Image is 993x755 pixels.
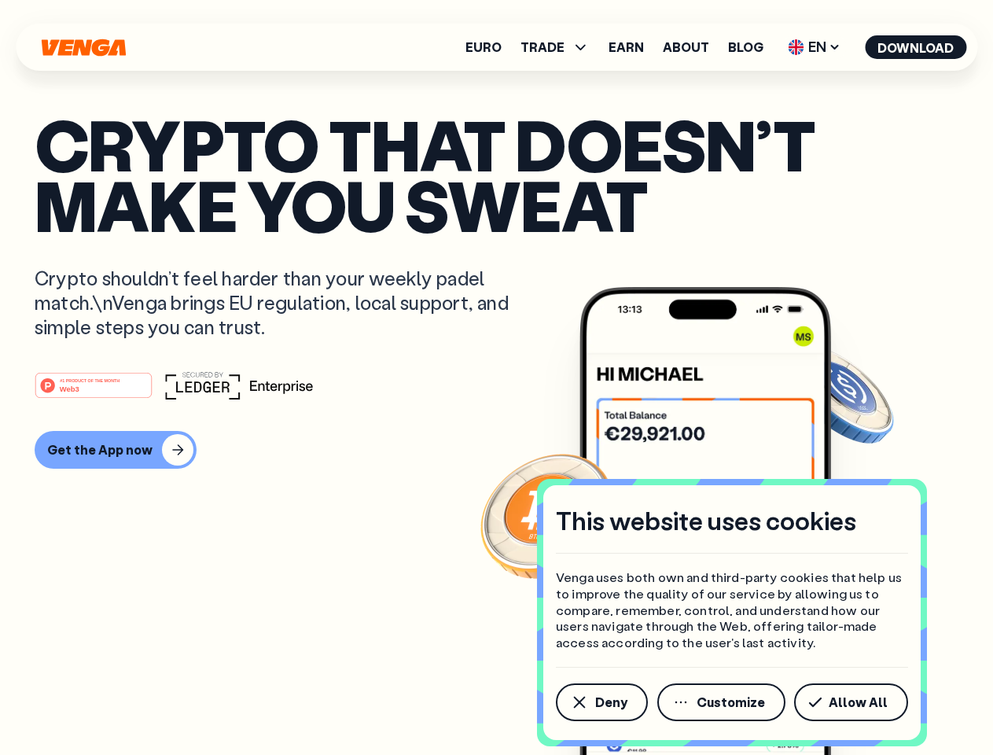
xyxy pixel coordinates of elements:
span: Allow All [829,696,888,709]
p: Venga uses both own and third-party cookies that help us to improve the quality of our service by... [556,569,908,651]
a: #1 PRODUCT OF THE MONTHWeb3 [35,381,153,402]
span: TRADE [520,38,590,57]
button: Customize [657,683,785,721]
img: flag-uk [788,39,804,55]
img: USDC coin [784,338,897,451]
button: Get the App now [35,431,197,469]
span: TRADE [520,41,565,53]
span: Deny [595,696,627,709]
a: About [663,41,709,53]
div: Get the App now [47,442,153,458]
h4: This website uses cookies [556,504,856,537]
a: Euro [465,41,502,53]
span: Customize [697,696,765,709]
a: Earn [609,41,644,53]
a: Get the App now [35,431,958,469]
a: Blog [728,41,763,53]
p: Crypto shouldn’t feel harder than your weekly padel match.\nVenga brings EU regulation, local sup... [35,266,531,340]
span: EN [782,35,846,60]
button: Allow All [794,683,908,721]
button: Download [865,35,966,59]
svg: Home [39,39,127,57]
tspan: Web3 [60,384,79,392]
button: Deny [556,683,648,721]
img: Bitcoin [477,444,619,586]
p: Crypto that doesn’t make you sweat [35,114,958,234]
tspan: #1 PRODUCT OF THE MONTH [60,377,120,382]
